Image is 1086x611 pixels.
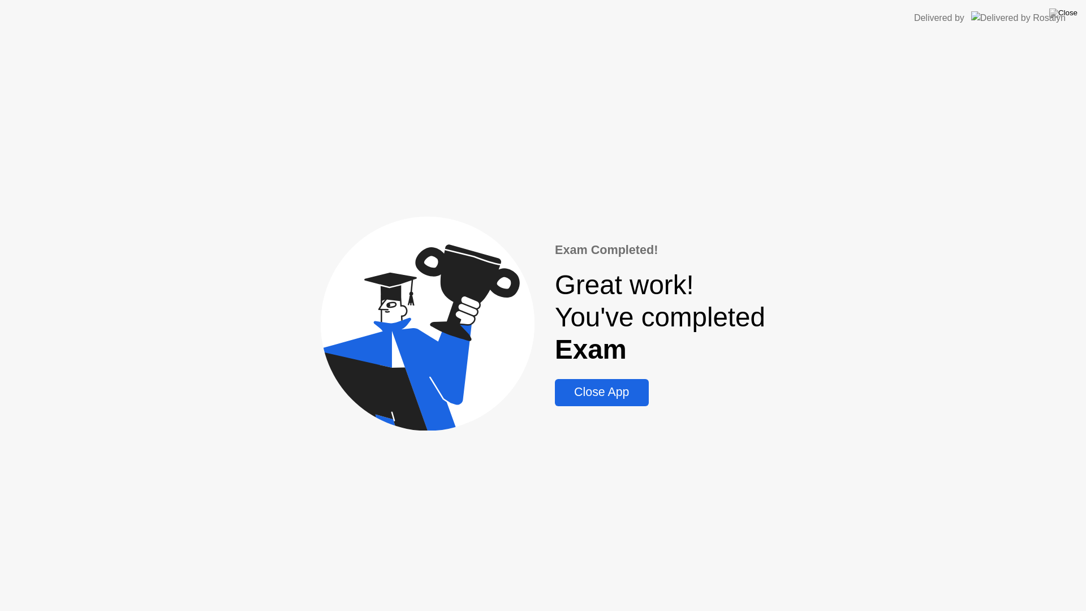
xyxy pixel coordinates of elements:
button: Close App [555,379,648,406]
div: Delivered by [914,11,964,25]
div: Exam Completed! [555,241,765,259]
img: Close [1049,8,1078,18]
img: Delivered by Rosalyn [971,11,1066,24]
b: Exam [555,334,627,364]
div: Great work! You've completed [555,269,765,365]
div: Close App [558,385,645,399]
